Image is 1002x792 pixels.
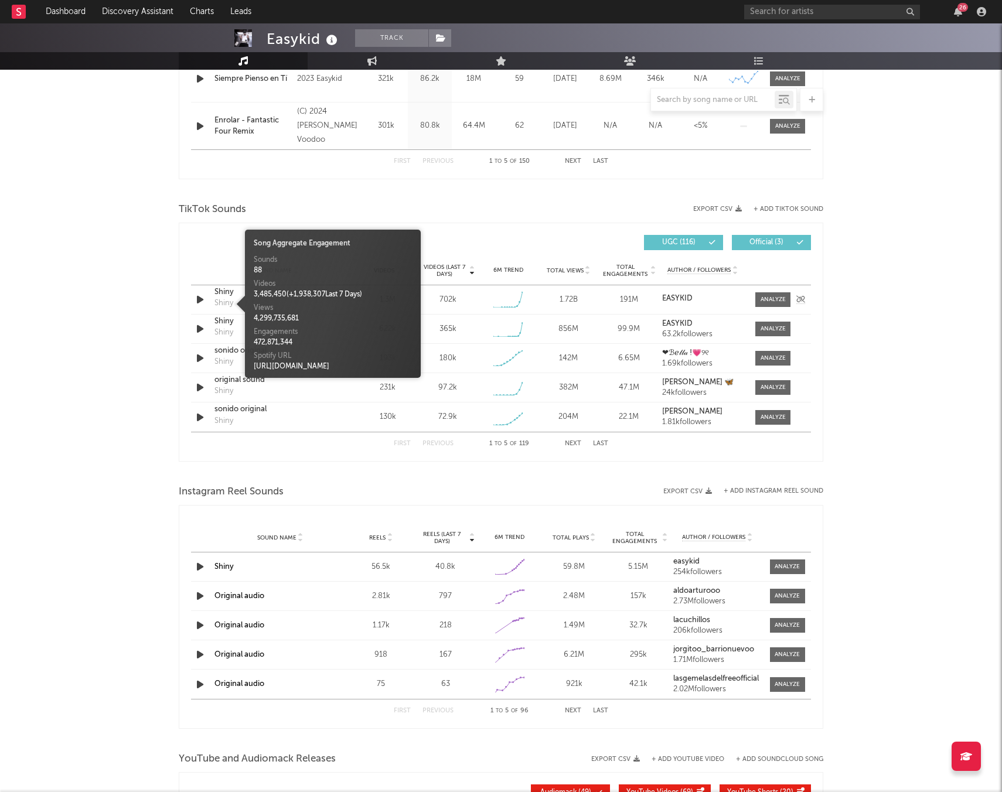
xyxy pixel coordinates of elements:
[214,356,233,368] div: Shiny
[214,622,264,629] a: Original audio
[416,678,475,690] div: 63
[739,239,793,246] span: Official ( 3 )
[352,620,410,631] div: 1.17k
[662,320,693,327] strong: EASYKID
[481,266,536,275] div: 6M Trend
[214,316,337,327] div: Shiny
[254,238,412,249] div: Song Aggregate Engagement
[394,158,411,165] button: First
[667,267,731,274] span: Author / Followers
[546,120,585,132] div: [DATE]
[662,408,744,416] a: [PERSON_NAME]
[591,120,630,132] div: N/A
[636,73,675,85] div: 346k
[693,206,742,213] button: Export CSV
[673,587,761,595] a: aldoarturooo
[545,561,604,573] div: 59.8M
[254,363,329,370] a: [URL][DOMAIN_NAME]
[662,378,744,387] a: [PERSON_NAME] 🦋
[254,279,412,289] div: Videos
[609,531,661,545] span: Total Engagements
[416,590,475,602] div: 797
[416,561,475,573] div: 40.8k
[546,73,585,85] div: [DATE]
[724,756,823,763] button: + Add SoundCloud Song
[954,7,962,16] button: 26
[553,534,589,541] span: Total Plays
[214,680,264,688] a: Original audio
[214,298,233,309] div: Shiny
[455,73,493,85] div: 18M
[267,29,340,49] div: Easykid
[652,239,706,246] span: UGC ( 116 )
[602,353,656,364] div: 6.65M
[214,385,233,397] div: Shiny
[499,73,540,85] div: 59
[565,441,581,447] button: Next
[640,756,724,763] div: + Add YouTube Video
[254,303,412,313] div: Views
[439,294,456,306] div: 702k
[477,155,541,169] div: 1 5 150
[254,313,412,324] div: 4,299,735,681
[394,708,411,714] button: First
[652,756,724,763] button: + Add YouTube Video
[673,685,761,694] div: 2.02M followers
[545,620,604,631] div: 1.49M
[673,568,761,576] div: 254k followers
[663,488,712,495] button: Export CSV
[355,29,428,47] button: Track
[662,418,744,426] div: 1.81k followers
[673,646,761,654] a: jorgitoo_barrionuevoo
[609,678,668,690] div: 42.1k
[257,534,296,541] span: Sound Name
[510,159,517,164] span: of
[673,627,761,635] div: 206k followers
[541,411,596,423] div: 204M
[499,120,540,132] div: 62
[214,115,291,138] a: Enrolar - Fantastic Four Remix
[422,708,454,714] button: Previous
[662,360,744,368] div: 1.69k followers
[673,616,710,624] strong: lacuchillos
[511,708,518,714] span: of
[682,534,745,541] span: Author / Followers
[352,678,410,690] div: 75
[662,320,744,328] a: EASYKID
[394,441,411,447] button: First
[438,411,457,423] div: 72.9k
[367,73,405,85] div: 321k
[662,330,744,339] div: 63.2k followers
[214,286,337,298] div: Shiny
[541,382,596,394] div: 382M
[214,374,337,386] a: original sound
[673,616,761,624] a: lacuchillos
[422,441,454,447] button: Previous
[480,533,539,542] div: 6M Trend
[541,353,596,364] div: 142M
[662,378,734,386] strong: [PERSON_NAME] 🦋
[495,441,502,446] span: to
[510,441,517,446] span: of
[422,158,454,165] button: Previous
[593,441,608,447] button: Last
[352,590,410,602] div: 2.81k
[673,558,761,566] a: easykid
[254,337,412,348] div: 472,871,344
[214,345,337,357] a: sonido original
[541,294,596,306] div: 1.72B
[254,351,412,361] div: Spotify URL
[662,349,709,357] strong: ❤︎ℬℯ𝓁𝓁𝒶 !💗୨୧
[593,708,608,714] button: Last
[254,289,412,300] div: 3,485,450 ( + 1,938,307 Last 7 Days)
[367,120,405,132] div: 301k
[214,592,264,600] a: Original audio
[651,95,775,105] input: Search by song name or URL
[593,158,608,165] button: Last
[712,488,823,494] div: + Add Instagram Reel Sound
[662,349,744,357] a: ❤︎ℬℯ𝓁𝓁𝒶 !💗୨୧
[254,265,412,276] div: 88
